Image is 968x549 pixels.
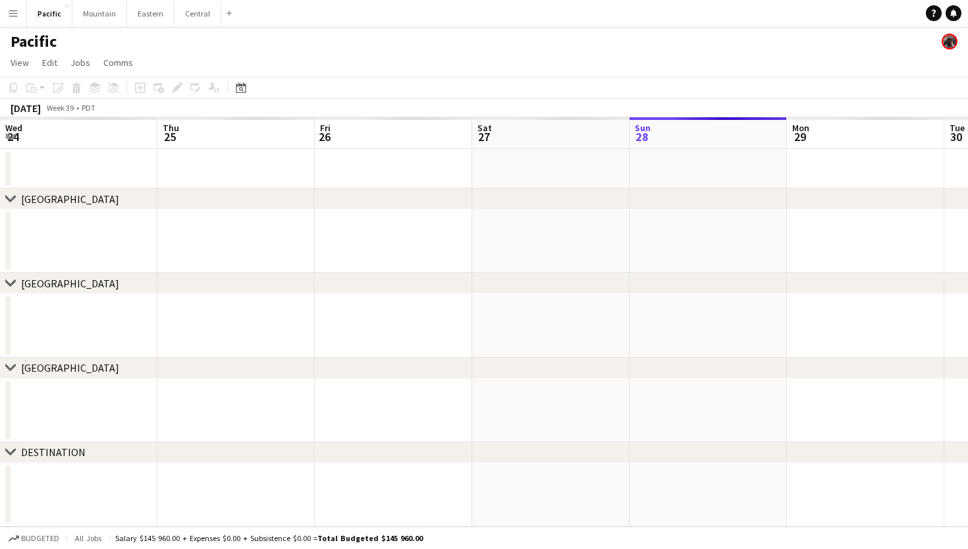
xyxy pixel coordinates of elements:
span: Comms [103,57,133,69]
span: 29 [790,129,809,144]
div: [GEOGRAPHIC_DATA] [21,277,119,290]
span: Thu [163,122,179,134]
span: Jobs [70,57,90,69]
span: Sun [635,122,651,134]
div: Salary $145 960.00 + Expenses $0.00 + Subsistence $0.00 = [115,533,423,543]
span: Sat [477,122,492,134]
app-user-avatar: Jeremiah Bell [942,34,957,49]
span: Total Budgeted $145 960.00 [317,533,423,543]
button: Pacific [27,1,72,26]
span: Edit [42,57,57,69]
a: View [5,54,34,71]
span: All jobs [72,533,104,543]
span: Mon [792,122,809,134]
span: Tue [950,122,965,134]
span: Budgeted [21,534,59,543]
div: [DATE] [11,101,41,115]
div: [GEOGRAPHIC_DATA] [21,361,119,374]
span: Wed [5,122,22,134]
span: 27 [475,129,492,144]
span: 30 [948,129,965,144]
span: Week 39 [43,103,76,113]
div: DESTINATION [21,446,86,459]
a: Comms [98,54,138,71]
button: Budgeted [7,531,61,546]
a: Jobs [65,54,95,71]
span: 24 [3,129,22,144]
button: Eastern [127,1,175,26]
h1: Pacific [11,32,57,51]
button: Mountain [72,1,127,26]
span: View [11,57,29,69]
span: 26 [318,129,331,144]
span: 25 [161,129,179,144]
span: Fri [320,122,331,134]
div: PDT [82,103,95,113]
div: [GEOGRAPHIC_DATA] [21,192,119,206]
a: Edit [37,54,63,71]
button: Central [175,1,221,26]
span: 28 [633,129,651,144]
